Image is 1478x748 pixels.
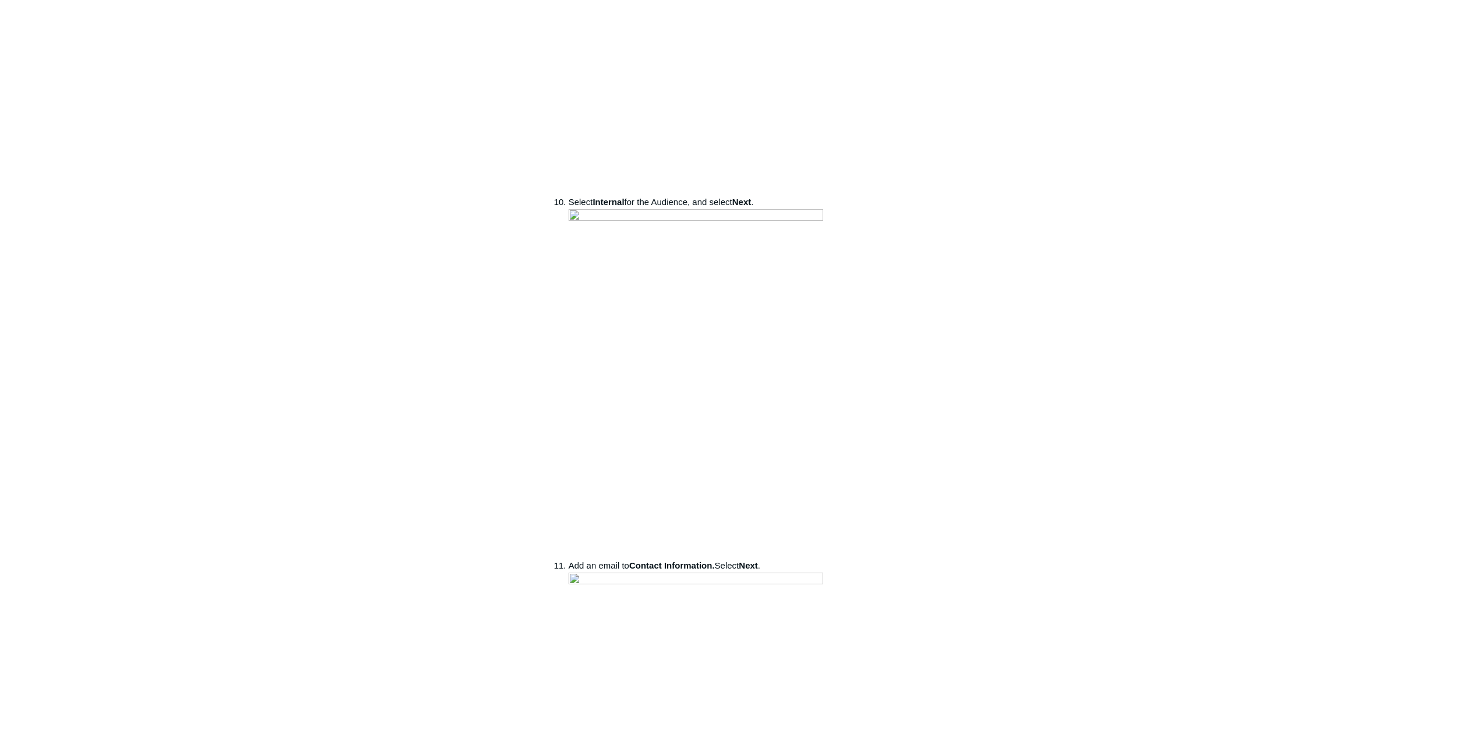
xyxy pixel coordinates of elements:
li: Select for the Audience, and select . [569,195,945,559]
strong: Internal [592,197,624,207]
strong: Next [739,560,758,570]
strong: Next [732,197,752,207]
img: 40195929582611 [569,209,823,559]
strong: Contact Information. [629,560,715,570]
